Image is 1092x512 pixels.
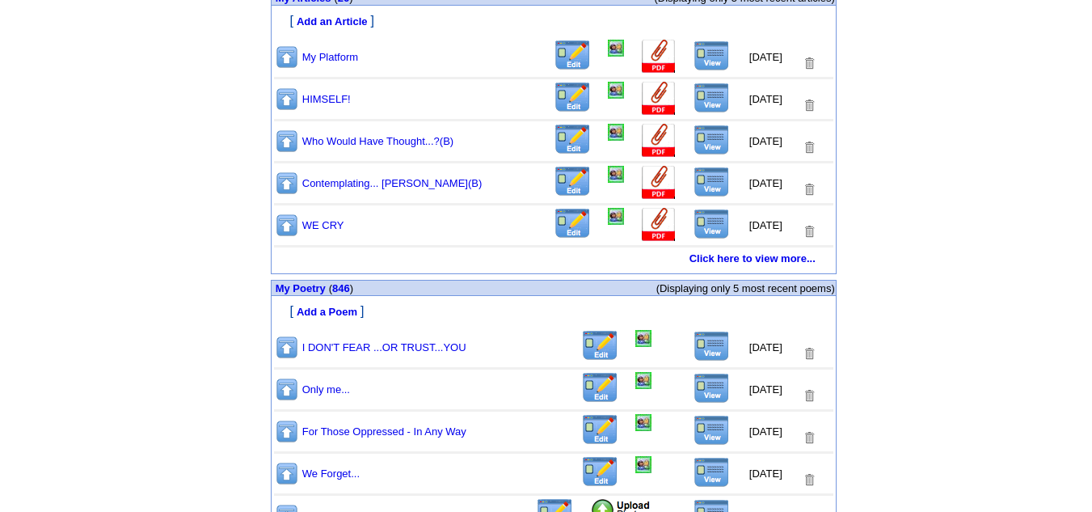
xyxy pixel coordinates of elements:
img: Add/Remove Photo [635,372,651,389]
img: Add/Remove Photo [608,208,624,225]
a: Click here to view more... [689,252,816,264]
a: My Poetry [276,281,326,294]
img: Removes this Title [802,182,816,197]
a: HIMSELF! [302,93,351,105]
img: Edit this Title [554,40,592,71]
font: [ [289,14,293,28]
img: Edit this Title [554,82,592,113]
font: My Poetry [276,282,326,294]
img: Add/Remove Photo [635,330,651,347]
img: View this Title [694,209,730,239]
img: Move to top [275,213,299,238]
font: ] [360,304,364,318]
a: Add an Article [297,14,368,28]
img: Add/Remove Photo [608,40,624,57]
img: Add/Remove Photo [635,456,651,473]
img: Move to top [275,377,299,402]
img: Edit this Title [581,372,619,404]
img: shim.gif [272,267,278,273]
font: Add a Poem [297,306,357,318]
span: ) [350,282,353,294]
img: Add/Remove Photo [635,414,651,431]
img: Removes this Title [802,56,816,71]
img: Removes this Title [802,388,816,404]
img: Removes this Title [802,430,816,446]
img: Add Attachment (PDF or .DOC) [640,208,677,243]
img: Move to top [275,171,299,196]
img: View this Title [694,83,730,113]
img: Add Attachment (PDF or .DOC) [640,166,677,201]
font: [ [289,304,293,318]
img: Add/Remove Photo [608,124,624,141]
img: shim.gif [550,274,556,280]
img: View this Title [694,40,730,71]
img: View this Title [694,331,730,362]
a: My Platform [302,51,358,63]
span: ( [329,282,332,294]
font: Add an Article [297,15,368,28]
font: [DATE] [749,468,782,480]
img: shim.gif [272,30,278,36]
img: Move to top [275,87,299,112]
font: [DATE] [749,51,782,63]
img: View this Title [694,415,730,446]
img: Removes this Title [802,472,816,488]
img: Edit this Title [554,208,592,239]
img: Edit this Title [581,330,619,362]
font: [DATE] [749,219,782,231]
img: Removes this Title [802,98,816,113]
a: Only me... [302,383,350,396]
font: [DATE] [749,383,782,396]
font: [DATE] [749,93,782,105]
img: Edit this Title [554,124,592,155]
img: Add Attachment (PDF or .DOC) [640,82,677,116]
img: Add Attachment (PDF or .DOC) [640,124,677,159]
a: WE CRY [302,219,344,231]
font: (Displaying only 5 most recent poems) [656,282,835,294]
font: ] [371,14,374,28]
img: Edit this Title [554,166,592,197]
img: Edit this Title [581,414,619,446]
font: [DATE] [749,341,782,353]
font: [DATE] [749,425,782,438]
img: Move to top [275,419,299,444]
img: shim.gif [272,6,278,12]
a: 846 [332,282,350,294]
a: We Forget... [302,468,360,480]
img: Add/Remove Photo [608,166,624,183]
img: Edit this Title [581,456,619,488]
a: Contemplating... [PERSON_NAME](B) [302,177,483,189]
img: Removes this Title [802,224,816,239]
a: I DON'T FEAR ...OR TRUST...YOU [302,341,466,353]
img: shim.gif [272,297,278,303]
img: View this Title [694,457,730,488]
img: Move to top [275,461,299,486]
img: View this Title [694,373,730,404]
a: For Those Oppressed - In Any Way [302,425,466,438]
img: Add Attachment (PDF or .DOC) [640,40,677,74]
img: Removes this Title [802,140,816,155]
img: Add/Remove Photo [608,82,624,99]
img: shim.gif [272,320,278,326]
img: Removes this Title [802,346,816,362]
img: Move to top [275,44,299,70]
a: Who Would Have Thought...?(B) [302,135,453,147]
font: [DATE] [749,177,782,189]
img: View this Title [694,125,730,155]
img: Move to top [275,335,299,360]
img: View this Title [694,167,730,197]
font: [DATE] [749,135,782,147]
img: Move to top [275,129,299,154]
a: Add a Poem [297,304,357,318]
